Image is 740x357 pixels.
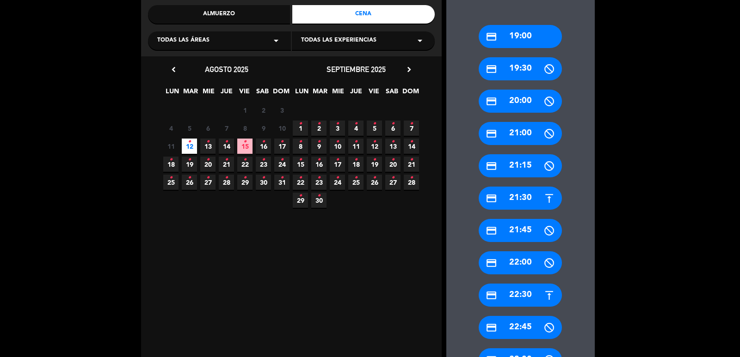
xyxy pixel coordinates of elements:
i: • [225,152,228,167]
span: 4 [163,121,179,136]
span: 19 [182,157,197,172]
span: 15 [237,139,253,154]
i: • [206,152,210,167]
span: JUE [348,86,364,101]
span: 7 [219,121,234,136]
span: 17 [330,157,345,172]
span: MIE [201,86,216,101]
i: • [317,152,321,167]
i: credit_card [486,160,497,172]
div: 19:00 [479,25,562,48]
div: 22:45 [479,316,562,339]
i: credit_card [486,290,497,301]
span: 22 [237,157,253,172]
div: Almuerzo [148,5,290,24]
i: • [373,116,376,131]
span: 30 [256,175,271,190]
i: • [280,152,284,167]
span: 5 [182,121,197,136]
i: • [188,170,191,185]
span: 10 [330,139,345,154]
i: • [206,170,210,185]
i: • [410,116,413,131]
span: 7 [404,121,419,136]
span: 14 [404,139,419,154]
span: 6 [200,121,216,136]
span: 30 [311,193,327,208]
span: VIE [366,86,382,101]
span: JUE [219,86,234,101]
span: 12 [367,139,382,154]
span: MAR [312,86,327,101]
span: 13 [200,139,216,154]
div: 21:30 [479,187,562,210]
span: 28 [404,175,419,190]
i: • [373,134,376,149]
i: • [410,134,413,149]
span: 29 [237,175,253,190]
i: • [243,134,247,149]
span: 6 [385,121,401,136]
span: 24 [330,175,345,190]
i: • [280,170,284,185]
div: 19:30 [479,57,562,80]
span: 27 [200,175,216,190]
span: SAB [384,86,400,101]
span: MAR [183,86,198,101]
span: 17 [274,139,290,154]
span: Todas las experiencias [301,36,376,45]
span: VIE [237,86,252,101]
i: • [373,152,376,167]
span: 4 [348,121,364,136]
span: 5 [367,121,382,136]
div: 21:45 [479,219,562,242]
span: 3 [274,103,290,118]
span: 3 [330,121,345,136]
i: arrow_drop_down [414,35,425,46]
span: 22 [293,175,308,190]
span: LUN [165,86,180,101]
i: arrow_drop_down [271,35,282,46]
i: • [206,134,210,149]
span: 21 [219,157,234,172]
div: 22:30 [479,284,562,307]
span: 26 [367,175,382,190]
i: credit_card [486,322,497,333]
span: 13 [385,139,401,154]
i: • [299,134,302,149]
span: 14 [219,139,234,154]
span: DOM [273,86,288,101]
i: • [336,116,339,131]
i: • [262,152,265,167]
span: 10 [274,121,290,136]
i: • [354,152,358,167]
span: 1 [237,103,253,118]
div: 22:00 [479,251,562,274]
span: SAB [255,86,270,101]
span: 25 [163,175,179,190]
i: • [391,152,395,167]
span: 28 [219,175,234,190]
i: • [299,116,302,131]
i: • [391,116,395,131]
i: • [299,170,302,185]
i: • [169,170,173,185]
span: Todas las áreas [157,36,210,45]
i: • [317,188,321,203]
span: 9 [256,121,271,136]
span: 23 [256,157,271,172]
i: • [299,188,302,203]
i: • [188,134,191,149]
i: • [280,134,284,149]
span: 12 [182,139,197,154]
span: 20 [385,157,401,172]
span: 9 [311,139,327,154]
span: 21 [404,157,419,172]
span: 18 [163,157,179,172]
i: • [225,170,228,185]
i: • [169,152,173,167]
i: • [373,170,376,185]
span: 15 [293,157,308,172]
i: chevron_right [404,65,414,74]
i: credit_card [486,96,497,107]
